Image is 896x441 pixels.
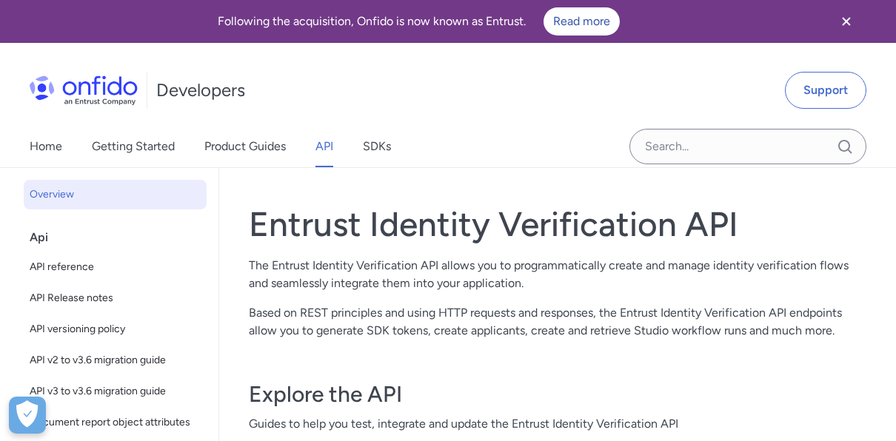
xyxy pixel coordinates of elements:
a: Product Guides [204,126,286,167]
h3: Explore the API [249,380,866,409]
span: API Release notes [30,289,201,307]
p: Based on REST principles and using HTTP requests and responses, the Entrust Identity Verification... [249,304,866,340]
div: Api [30,223,213,252]
a: API v3 to v3.6 migration guide [24,377,207,406]
a: API reference [24,252,207,282]
h1: Entrust Identity Verification API [249,203,866,245]
a: Document report object attributes [24,408,207,437]
p: The Entrust Identity Verification API allows you to programmatically create and manage identity v... [249,257,866,292]
span: Guides to help you test, integrate and update the Entrust Identity Verification API [249,415,866,433]
span: Overview [30,186,201,203]
input: Onfido search input field [629,129,866,164]
a: API v2 to v3.6 migration guide [24,346,207,375]
div: Cookie Preferences [9,397,46,434]
span: API versioning policy [30,320,201,338]
a: SDKs [363,126,391,167]
a: API [315,126,333,167]
a: Support [785,72,866,109]
button: Close banner [819,3,874,40]
a: Getting Started [92,126,175,167]
svg: Close banner [838,13,855,30]
a: Home [30,126,62,167]
span: API v2 to v3.6 migration guide [30,351,201,369]
span: Document report object attributes [30,414,201,431]
div: Following the acquisition, Onfido is now known as Entrust. [18,7,819,36]
a: Read more [544,7,620,36]
a: Overview [24,180,207,209]
a: API versioning policy [24,314,207,344]
button: Open Preferences [9,397,46,434]
span: API v3 to v3.6 migration guide [30,383,201,400]
span: API reference [30,258,201,276]
h1: Developers [156,78,245,102]
a: API Release notes [24,283,207,313]
img: Onfido Logo [30,75,138,105]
